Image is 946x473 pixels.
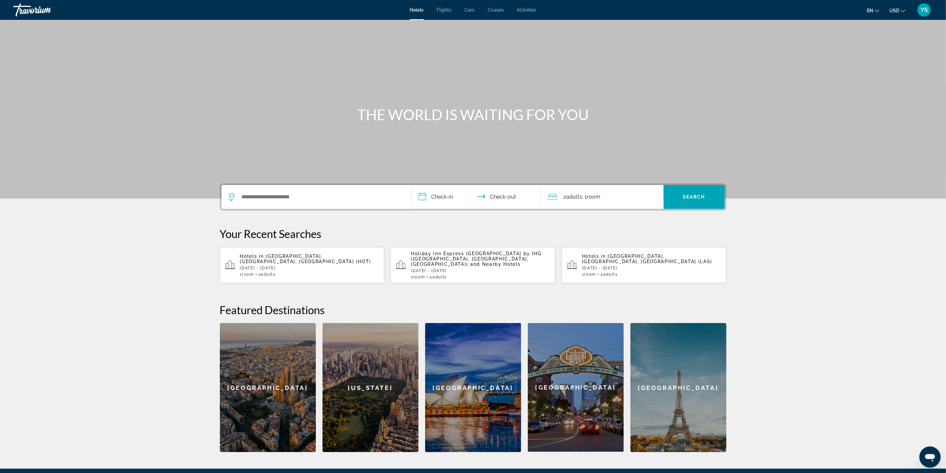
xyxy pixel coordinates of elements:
button: Hotels in [GEOGRAPHIC_DATA], [GEOGRAPHIC_DATA], [GEOGRAPHIC_DATA] (LAS)[DATE] - [DATE]1Room2Adults [562,247,726,283]
span: Hotels in [582,254,606,259]
span: and Nearby Hotels [470,261,521,267]
div: Search widget [222,185,725,209]
span: [GEOGRAPHIC_DATA], [GEOGRAPHIC_DATA], [GEOGRAPHIC_DATA] (LAS) [582,254,713,264]
span: Adults [567,194,582,200]
span: 2 [564,192,582,202]
p: [DATE] - [DATE] [240,266,379,270]
span: 2 [259,272,276,277]
span: [GEOGRAPHIC_DATA], [GEOGRAPHIC_DATA], [GEOGRAPHIC_DATA] (HOT) [240,254,372,264]
a: Cruises [488,7,504,13]
p: [DATE] - [DATE] [411,268,550,273]
button: Search [664,185,725,209]
a: [GEOGRAPHIC_DATA] [528,323,624,452]
a: Hotels [410,7,424,13]
a: [GEOGRAPHIC_DATA] [220,323,316,452]
p: Your Recent Searches [220,227,726,240]
button: Check in and out dates [412,185,541,209]
span: YS [921,7,928,13]
span: Adults [603,272,618,277]
span: Holiday Inn Express [GEOGRAPHIC_DATA] by IHG ([GEOGRAPHIC_DATA], [GEOGRAPHIC_DATA], [GEOGRAPHIC_D... [411,251,542,267]
a: [GEOGRAPHIC_DATA] [425,323,521,452]
span: 1 [240,272,254,277]
p: [DATE] - [DATE] [582,266,721,270]
a: Activities [517,7,536,13]
button: User Menu [916,3,933,17]
a: [US_STATE] [323,323,419,452]
button: Travelers: 2 adults, 0 children [541,185,664,209]
iframe: Button to launch messaging window [920,447,941,468]
button: Change language [867,6,879,15]
button: Hotels in [GEOGRAPHIC_DATA], [GEOGRAPHIC_DATA], [GEOGRAPHIC_DATA] (HOT)[DATE] - [DATE]1Room2Adults [220,247,384,283]
a: Flights [437,7,452,13]
a: [GEOGRAPHIC_DATA] [630,323,726,452]
h1: THE WORLD IS WAITING FOR YOU [349,106,597,123]
span: Room [584,272,596,277]
span: Adults [261,272,276,277]
button: Change currency [889,6,906,15]
span: , 1 [582,192,601,202]
h2: Featured Destinations [220,303,726,316]
button: Holiday Inn Express [GEOGRAPHIC_DATA] by IHG ([GEOGRAPHIC_DATA], [GEOGRAPHIC_DATA], [GEOGRAPHIC_D... [391,247,555,283]
a: Travorium [13,1,79,19]
span: 5 [430,275,447,279]
span: USD [889,8,899,13]
span: en [867,8,873,13]
span: Room [413,275,425,279]
span: 1 [582,272,596,277]
a: Cars [465,7,475,13]
span: Search [683,194,705,200]
span: Room [587,194,601,200]
span: 2 [601,272,618,277]
span: Room [242,272,254,277]
span: 1 [411,275,425,279]
span: Hotels in [240,254,264,259]
span: Adults [432,275,447,279]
